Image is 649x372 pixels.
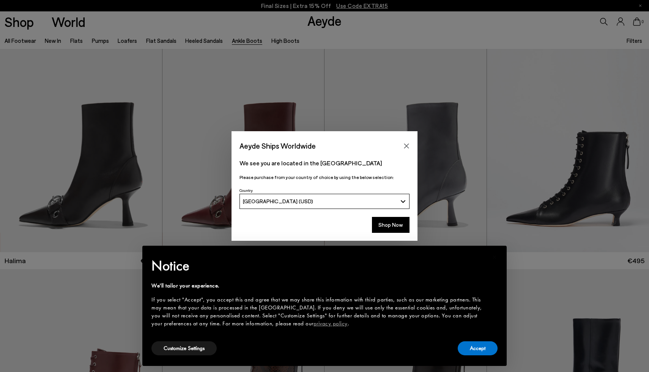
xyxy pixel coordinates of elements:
[458,341,498,355] button: Accept
[239,174,410,181] p: Please purchase from your country of choice by using the below selection:
[151,282,485,290] div: We'll tailor your experience.
[372,217,410,233] button: Shop Now
[151,296,485,328] div: If you select "Accept", you accept this and agree that we may share this information with third p...
[239,188,253,193] span: Country
[243,198,313,204] span: [GEOGRAPHIC_DATA] (USD)
[485,248,504,266] button: Close this notice
[239,139,316,152] span: Aeyde Ships Worldwide
[492,251,497,263] span: ×
[151,341,217,355] button: Customize Settings
[313,320,348,327] a: privacy policy
[401,140,412,152] button: Close
[239,159,410,168] p: We see you are located in the [GEOGRAPHIC_DATA]
[151,256,485,276] h2: Notice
